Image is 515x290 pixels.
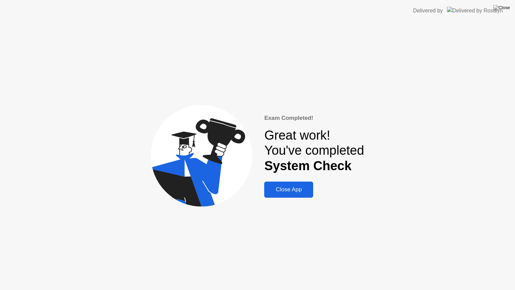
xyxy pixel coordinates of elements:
[264,128,364,174] div: Great work! You've completed
[264,114,364,123] div: Exam Completed!
[493,5,510,10] img: Close
[266,186,311,193] div: Close App
[264,159,351,173] b: System Check
[264,182,313,198] button: Close App
[447,7,503,14] img: Delivered by Rosalyn
[413,7,443,15] div: Delivered by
